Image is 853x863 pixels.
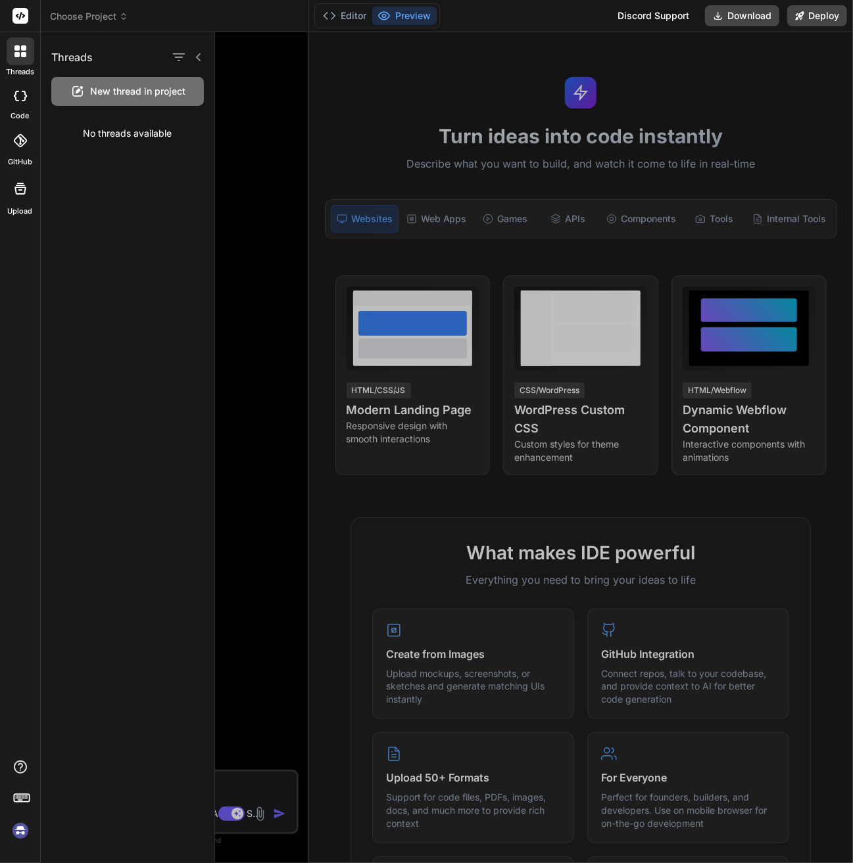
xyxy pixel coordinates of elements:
button: Download [705,5,779,26]
label: threads [6,66,34,78]
span: New thread in project [91,85,186,98]
button: Editor [318,7,372,25]
div: No threads available [41,116,214,151]
label: code [11,110,30,122]
button: Deploy [787,5,847,26]
button: Preview [372,7,437,25]
label: Upload [8,206,33,217]
label: GitHub [8,156,32,168]
h1: Threads [51,49,93,65]
img: signin [9,820,32,842]
span: Choose Project [50,10,128,23]
div: Discord Support [610,5,697,26]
